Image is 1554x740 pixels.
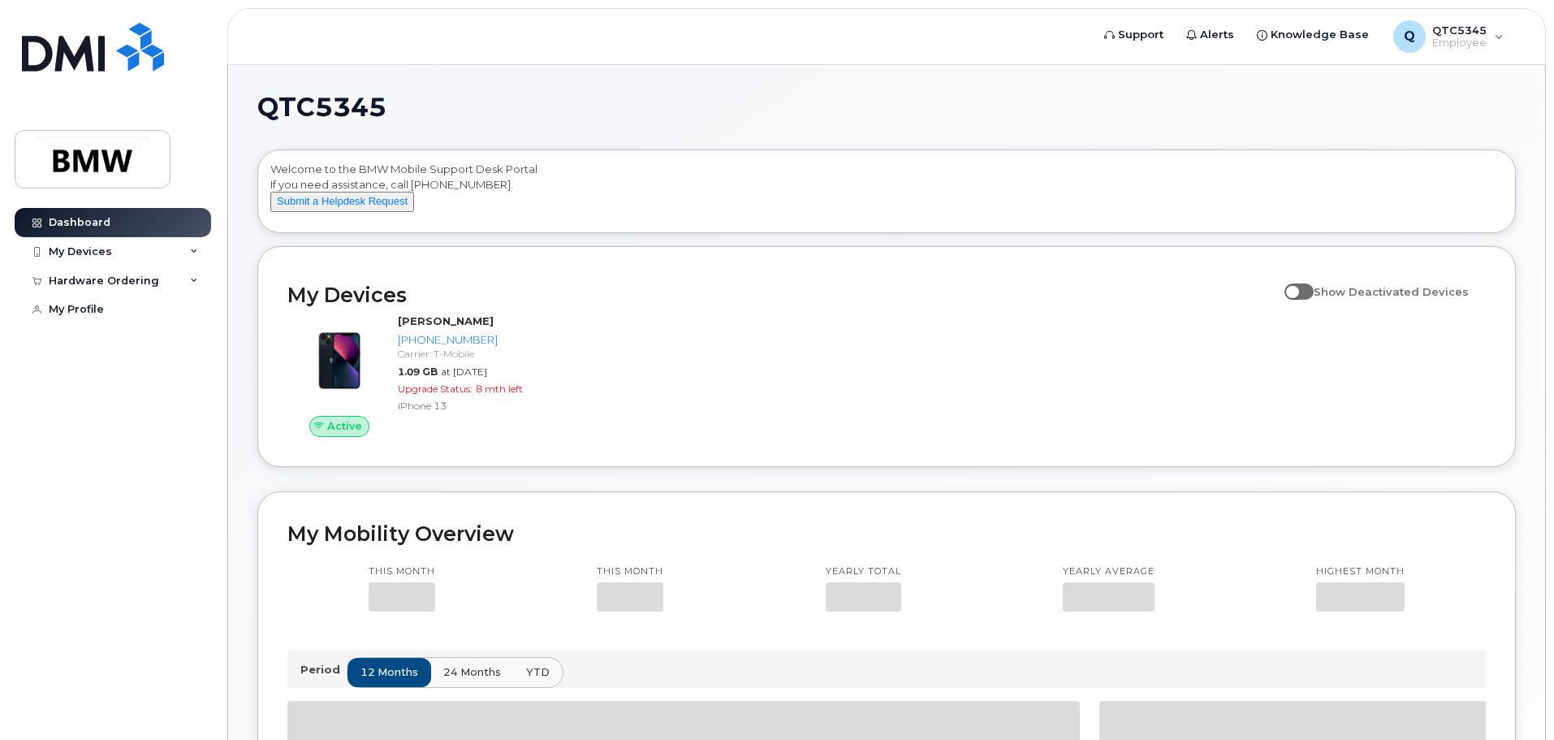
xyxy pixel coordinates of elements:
[826,565,901,578] p: Yearly total
[398,347,566,361] div: Carrier: T-Mobile
[398,332,566,348] div: [PHONE_NUMBER]
[398,366,438,378] span: 1.09 GB
[597,565,663,578] p: This month
[526,664,550,680] span: YTD
[1314,285,1469,298] span: Show Deactivated Devices
[443,664,501,680] span: 24 months
[1316,565,1405,578] p: Highest month
[398,314,494,327] strong: [PERSON_NAME]
[327,418,362,434] span: Active
[398,399,566,413] div: iPhone 13
[300,322,378,400] img: image20231002-3703462-1ig824h.jpeg
[1284,276,1297,289] input: Show Deactivated Devices
[476,383,523,395] span: 8 mth left
[287,283,1276,307] h2: My Devices
[270,192,414,212] button: Submit a Helpdesk Request
[369,565,435,578] p: This month
[287,314,572,437] a: Active[PERSON_NAME][PHONE_NUMBER]Carrier: T-Mobile1.09 GBat [DATE]Upgrade Status:8 mth leftiPhone 13
[287,521,1486,546] h2: My Mobility Overview
[1063,565,1155,578] p: Yearly average
[270,162,1503,227] div: Welcome to the BMW Mobile Support Desk Portal If you need assistance, call [PHONE_NUMBER].
[257,95,386,119] span: QTC5345
[270,194,414,207] a: Submit a Helpdesk Request
[300,662,347,677] p: Period
[441,366,487,378] span: at [DATE]
[398,383,473,395] span: Upgrade Status:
